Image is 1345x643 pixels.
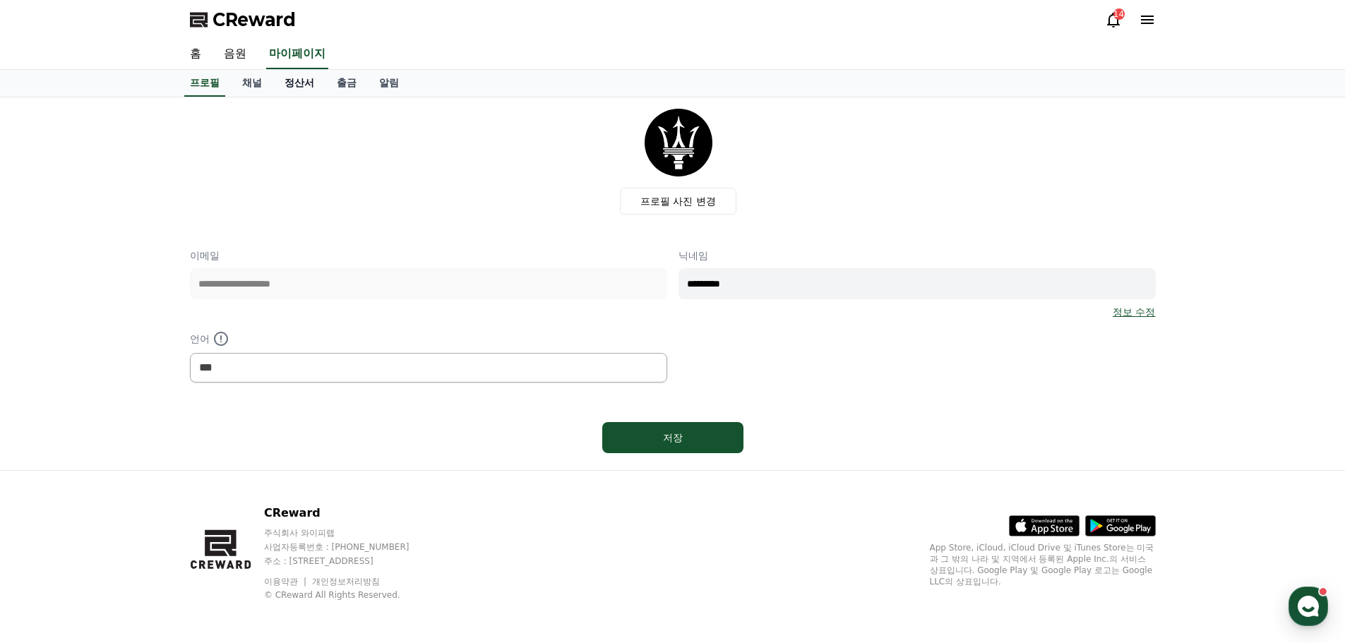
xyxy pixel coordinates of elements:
p: 사업자등록번호 : [PHONE_NUMBER] [264,541,436,553]
div: 14 [1113,8,1125,20]
p: App Store, iCloud, iCloud Drive 및 iTunes Store는 미국과 그 밖의 나라 및 지역에서 등록된 Apple Inc.의 서비스 상표입니다. Goo... [930,542,1156,587]
p: 이메일 [190,248,667,263]
a: 음원 [213,40,258,69]
label: 프로필 사진 변경 [620,188,736,215]
img: profile_image [645,109,712,176]
div: 저장 [630,431,715,445]
a: 홈 [179,40,213,69]
p: 언어 [190,330,667,347]
a: 정산서 [273,70,325,97]
a: 알림 [368,70,410,97]
a: 채널 [231,70,273,97]
p: 주소 : [STREET_ADDRESS] [264,555,436,567]
a: 홈 [4,447,93,483]
span: 홈 [44,469,53,480]
p: 주식회사 와이피랩 [264,527,436,539]
a: 14 [1105,11,1122,28]
a: 프로필 [184,70,225,97]
a: 마이페이지 [266,40,328,69]
a: 정보 수정 [1113,305,1155,319]
span: 설정 [218,469,235,480]
span: 대화 [129,469,146,481]
span: CReward [213,8,296,31]
a: CReward [190,8,296,31]
a: 대화 [93,447,182,483]
a: 이용약관 [264,577,309,587]
p: CReward [264,505,436,522]
a: 설정 [182,447,271,483]
a: 개인정보처리방침 [312,577,380,587]
button: 저장 [602,422,743,453]
p: © CReward All Rights Reserved. [264,589,436,601]
p: 닉네임 [679,248,1156,263]
a: 출금 [325,70,368,97]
